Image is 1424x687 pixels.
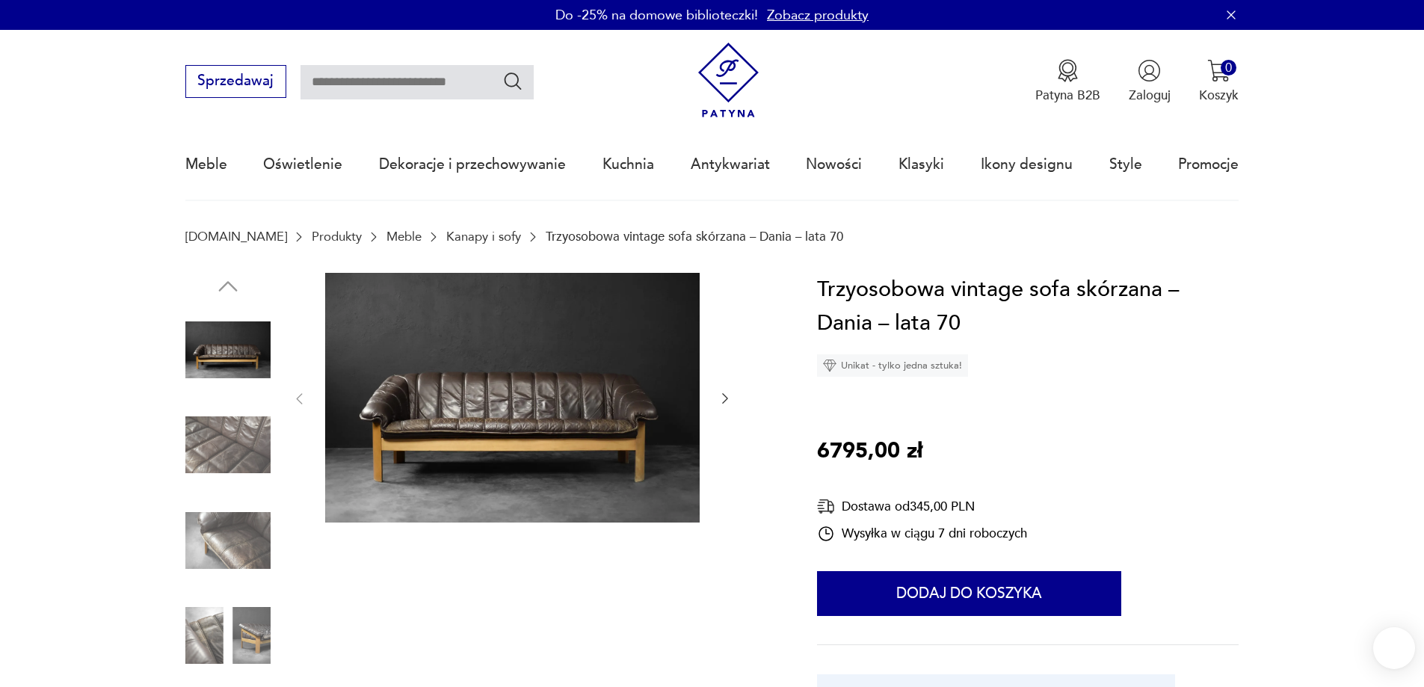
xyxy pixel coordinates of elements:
p: Patyna B2B [1035,87,1100,104]
button: Dodaj do koszyka [817,571,1121,616]
img: Ikona medalu [1056,59,1079,82]
a: Sprzedawaj [185,76,286,88]
img: Ikonka użytkownika [1138,59,1161,82]
button: Szukaj [502,70,524,92]
a: Ikony designu [981,130,1073,199]
div: Unikat - tylko jedna sztuka! [817,354,968,377]
iframe: Smartsupp widget button [1373,627,1415,669]
p: 6795,00 zł [817,434,922,469]
a: Klasyki [899,130,944,199]
a: Promocje [1178,130,1239,199]
button: 0Koszyk [1199,59,1239,104]
a: Zobacz produkty [767,6,869,25]
img: Ikona koszyka [1207,59,1230,82]
img: Zdjęcie produktu Trzyosobowa vintage sofa skórzana – Dania – lata 70 [185,498,271,583]
a: Nowości [806,130,862,199]
a: Dekoracje i przechowywanie [379,130,566,199]
a: Ikona medaluPatyna B2B [1035,59,1100,104]
p: Koszyk [1199,87,1239,104]
button: Sprzedawaj [185,65,286,98]
div: 0 [1221,60,1236,76]
a: Oświetlenie [263,130,342,199]
img: Patyna - sklep z meblami i dekoracjami vintage [691,43,766,118]
img: Ikona dostawy [817,497,835,516]
p: Trzyosobowa vintage sofa skórzana – Dania – lata 70 [546,229,843,244]
button: Patyna B2B [1035,59,1100,104]
p: Zaloguj [1129,87,1171,104]
p: Do -25% na domowe biblioteczki! [555,6,758,25]
a: Produkty [312,229,362,244]
a: Kuchnia [602,130,654,199]
button: Zaloguj [1129,59,1171,104]
a: Kanapy i sofy [446,229,521,244]
h1: Trzyosobowa vintage sofa skórzana – Dania – lata 70 [817,273,1239,341]
img: Zdjęcie produktu Trzyosobowa vintage sofa skórzana – Dania – lata 70 [185,593,271,678]
a: Style [1109,130,1142,199]
img: Ikona diamentu [823,359,836,372]
a: Antykwariat [691,130,770,199]
img: Zdjęcie produktu Trzyosobowa vintage sofa skórzana – Dania – lata 70 [185,307,271,392]
img: Zdjęcie produktu Trzyosobowa vintage sofa skórzana – Dania – lata 70 [185,402,271,487]
div: Wysyłka w ciągu 7 dni roboczych [817,525,1027,543]
div: Dostawa od 345,00 PLN [817,497,1027,516]
a: [DOMAIN_NAME] [185,229,287,244]
a: Meble [386,229,422,244]
a: Meble [185,130,227,199]
img: Zdjęcie produktu Trzyosobowa vintage sofa skórzana – Dania – lata 70 [325,273,700,523]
